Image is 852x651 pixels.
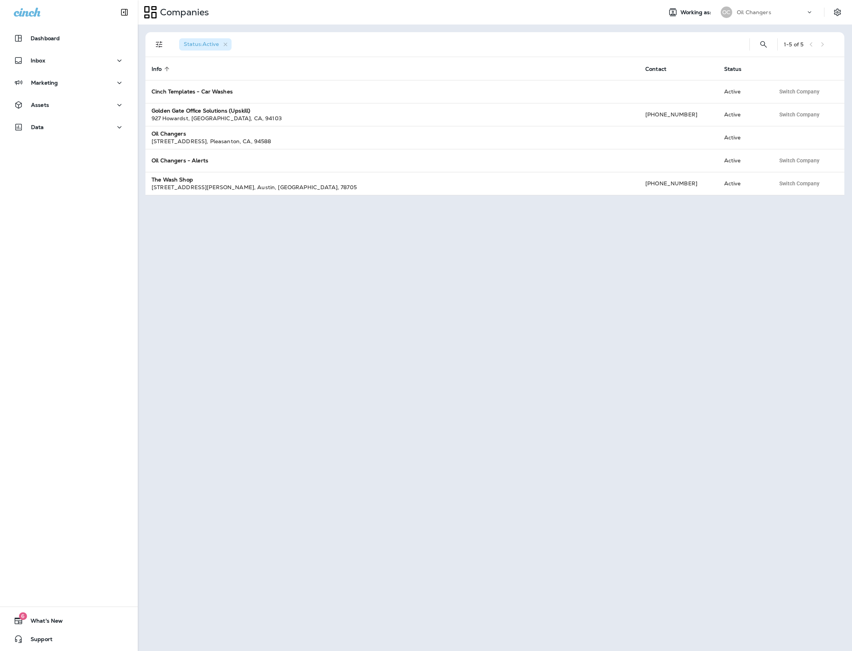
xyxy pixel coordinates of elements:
td: Active [718,80,769,103]
strong: Cinch Templates - Car Washes [152,88,233,95]
button: Marketing [8,75,130,90]
span: Support [23,636,52,645]
button: Dashboard [8,31,130,46]
button: Switch Company [775,155,824,166]
p: Marketing [31,80,58,86]
td: Active [718,172,769,195]
div: 1 - 5 of 5 [784,41,803,47]
button: Switch Company [775,109,824,120]
span: Status : Active [184,41,219,47]
button: Switch Company [775,178,824,189]
td: [PHONE_NUMBER] [639,172,718,195]
span: Switch Company [779,158,819,163]
strong: The Wash Shop [152,176,193,183]
span: Status [724,66,742,72]
td: Active [718,126,769,149]
span: Contact [645,65,676,72]
div: OC [721,7,732,18]
span: Working as: [681,9,713,16]
div: Status:Active [179,38,232,51]
button: 6What's New [8,613,130,628]
button: Collapse Sidebar [114,5,135,20]
p: Oil Changers [737,9,771,15]
strong: Oil Changers - Alerts [152,157,208,164]
p: Companies [157,7,209,18]
td: Active [718,149,769,172]
span: Contact [645,66,666,72]
span: Status [724,65,752,72]
p: Dashboard [31,35,60,41]
button: Support [8,631,130,647]
div: [STREET_ADDRESS][PERSON_NAME] , Austin , [GEOGRAPHIC_DATA] , 78705 [152,183,633,191]
span: Info [152,66,162,72]
div: [STREET_ADDRESS] , Pleasanton , CA , 94588 [152,137,633,145]
p: Assets [31,102,49,108]
p: Inbox [31,57,45,64]
strong: Oil Changers [152,130,186,137]
span: Switch Company [779,89,819,94]
p: Data [31,124,44,130]
button: Filters [152,37,167,52]
td: [PHONE_NUMBER] [639,103,718,126]
button: Inbox [8,53,130,68]
span: Switch Company [779,181,819,186]
button: Settings [831,5,844,19]
span: Switch Company [779,112,819,117]
span: Info [152,65,172,72]
button: Assets [8,97,130,113]
button: Search Companies [756,37,771,52]
strong: Golden Gate Office Solutions (Upskill) [152,107,250,114]
span: What's New [23,618,63,627]
button: Switch Company [775,86,824,97]
button: Data [8,119,130,135]
div: 927 Howardst , [GEOGRAPHIC_DATA] , CA , 94103 [152,114,633,122]
span: 6 [19,612,27,620]
td: Active [718,103,769,126]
